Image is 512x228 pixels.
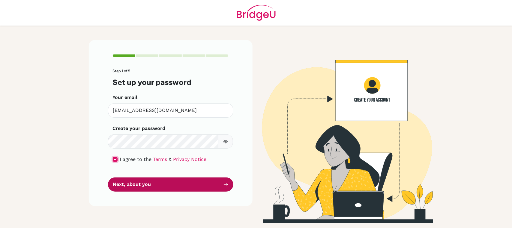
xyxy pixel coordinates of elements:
span: I agree to the [120,156,152,162]
span: Step 1 of 5 [113,69,130,73]
a: Terms [153,156,167,162]
a: Privacy Notice [173,156,207,162]
label: Your email [113,94,138,101]
h3: Set up your password [113,78,229,87]
button: Next, about you [108,177,233,192]
span: & [169,156,172,162]
label: Create your password [113,125,166,132]
input: Insert your email* [108,103,233,118]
